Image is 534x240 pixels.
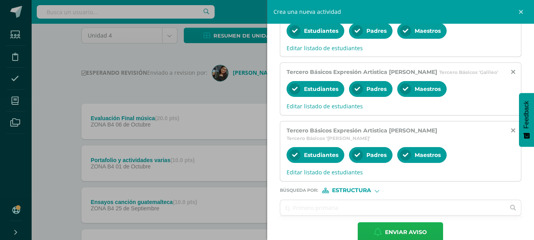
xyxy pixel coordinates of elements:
span: Editar listado de estudiantes [287,168,515,176]
span: Tercero Básicos Expresión Artistica [PERSON_NAME] [287,127,437,134]
span: Maestros [415,151,441,159]
span: Feedback [523,101,530,129]
span: Tercero Básicos Expresión Artistica [PERSON_NAME] [287,68,437,76]
span: Maestros [415,85,441,93]
span: Editar listado de estudiantes [287,102,515,110]
span: Estudiantes [304,27,338,34]
span: Editar listado de estudiantes [287,44,515,52]
span: Búsqueda por : [280,188,318,193]
span: Padres [366,151,387,159]
span: Estudiantes [304,85,338,93]
span: Tercero Básicos '[PERSON_NAME]' [287,135,370,141]
span: Padres [366,85,387,93]
button: Feedback - Mostrar encuesta [519,93,534,147]
span: Estructura [332,188,371,193]
span: Estudiantes [304,151,338,159]
span: Tercero Básicos 'Galileo' [439,69,498,75]
span: Padres [366,27,387,34]
input: Ej. Primero primaria [280,200,506,215]
span: Maestros [415,27,441,34]
div: [object Object] [322,188,381,193]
